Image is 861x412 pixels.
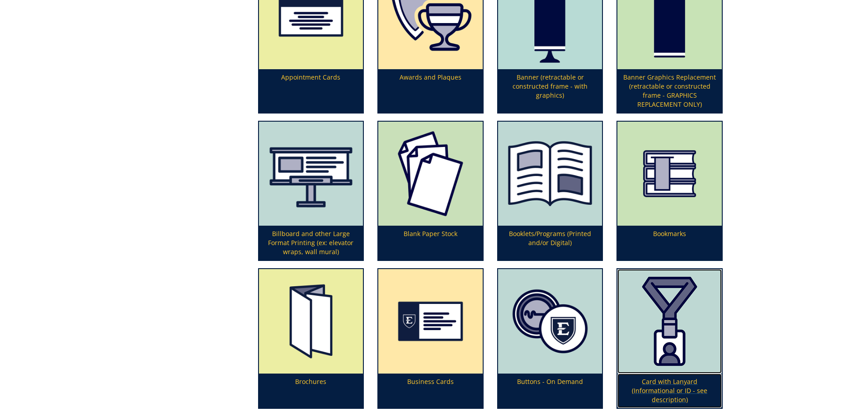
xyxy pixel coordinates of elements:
p: Business Cards [378,374,483,408]
p: Awards and Plaques [378,69,483,113]
p: Banner (retractable or constructed frame - with graphics) [498,69,602,113]
img: buttons-6556850c435158.61892814.png [498,269,602,374]
img: canvas-5fff48368f7674.25692951.png [259,122,363,226]
img: booklet%20or%20program-655684906987b4.38035964.png [498,122,602,226]
p: Buttons - On Demand [498,374,602,408]
p: Banner Graphics Replacement (retractable or constructed frame - GRAPHICS REPLACEMENT ONLY) [617,69,722,113]
a: Bookmarks [617,122,722,260]
p: Card with Lanyard (Informational or ID - see description) [617,374,722,408]
a: Booklets/Programs (Printed and/or Digital) [498,122,602,260]
a: Business Cards [378,269,483,408]
a: Brochures [259,269,363,408]
p: Appointment Cards [259,69,363,113]
p: Brochures [259,374,363,408]
p: Blank Paper Stock [378,226,483,260]
a: Blank Paper Stock [378,122,483,260]
p: Billboard and other Large Format Printing (ex: elevator wraps, wall mural) [259,226,363,260]
p: Bookmarks [617,226,722,260]
a: Billboard and other Large Format Printing (ex: elevator wraps, wall mural) [259,122,363,260]
img: card%20with%20lanyard-64d29bdf945cd3.52638038.png [617,269,722,374]
p: Booklets/Programs (Printed and/or Digital) [498,226,602,260]
img: bookmarks-655684c13eb552.36115741.png [617,122,722,226]
a: Buttons - On Demand [498,269,602,408]
img: business%20cards-655684f769de13.42776325.png [378,269,483,374]
img: brochures-655684ddc17079.69539308.png [259,269,363,374]
a: Card with Lanyard (Informational or ID - see description) [617,269,722,408]
img: blank%20paper-65568471efb8f2.36674323.png [378,122,483,226]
